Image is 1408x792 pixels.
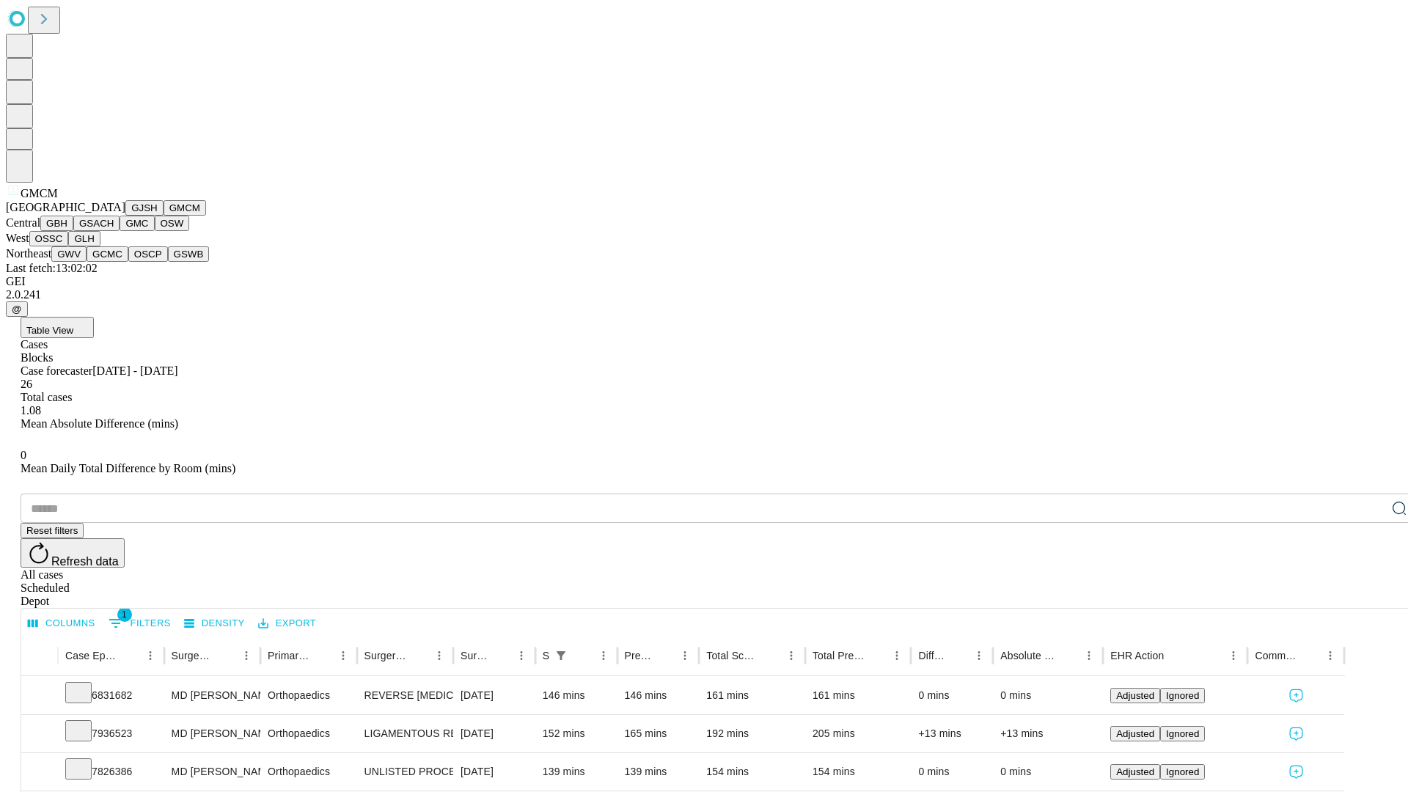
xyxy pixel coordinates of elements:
button: Ignored [1160,764,1205,780]
span: Central [6,216,40,229]
div: Absolute Difference [1000,650,1057,661]
span: Mean Absolute Difference (mins) [21,417,178,430]
div: 139 mins [625,753,692,791]
button: Menu [1320,645,1341,666]
button: Sort [216,645,236,666]
div: 146 mins [625,677,692,714]
div: MD [PERSON_NAME] [PERSON_NAME] Md [172,677,253,714]
span: 0 [21,449,26,461]
div: Total Predicted Duration [813,650,865,661]
button: Expand [29,683,51,709]
div: 7936523 [65,715,157,752]
div: Primary Service [268,650,310,661]
span: 1.08 [21,404,41,417]
button: GWV [51,246,87,262]
div: Orthopaedics [268,753,349,791]
div: Scheduled In Room Duration [543,650,549,661]
button: Sort [1165,645,1186,666]
div: Difference [918,650,947,661]
button: Ignored [1160,688,1205,703]
span: Reset filters [26,525,78,536]
span: @ [12,304,22,315]
span: Adjusted [1116,766,1154,777]
div: 152 mins [543,715,610,752]
button: GJSH [125,200,164,216]
div: [DATE] [461,715,528,752]
button: Menu [593,645,614,666]
div: Case Epic Id [65,650,118,661]
button: Expand [29,722,51,747]
span: Table View [26,325,73,336]
div: [DATE] [461,753,528,791]
div: +13 mins [918,715,986,752]
button: Sort [408,645,429,666]
div: UNLISTED PROCEDURE PELVIS OR HIP JOINT [364,753,446,791]
button: Sort [1058,645,1079,666]
div: Surgeon Name [172,650,214,661]
span: Mean Daily Total Difference by Room (mins) [21,462,235,474]
button: Export [254,612,320,635]
div: 146 mins [543,677,610,714]
div: +13 mins [1000,715,1096,752]
button: Menu [1223,645,1244,666]
div: Total Scheduled Duration [706,650,759,661]
div: 0 mins [1000,753,1096,791]
button: Select columns [24,612,99,635]
div: GEI [6,275,1402,288]
div: 139 mins [543,753,610,791]
button: OSW [155,216,190,231]
span: Ignored [1166,766,1199,777]
span: Last fetch: 13:02:02 [6,262,98,274]
button: Show filters [551,645,571,666]
div: Predicted In Room Duration [625,650,653,661]
span: Case forecaster [21,364,92,377]
div: [DATE] [461,677,528,714]
div: MD [PERSON_NAME] [PERSON_NAME] Md [172,715,253,752]
button: Adjusted [1110,688,1160,703]
div: 154 mins [813,753,904,791]
div: 1 active filter [551,645,571,666]
button: Menu [140,645,161,666]
button: Menu [429,645,450,666]
button: Adjusted [1110,764,1160,780]
span: 26 [21,378,32,390]
button: Sort [760,645,781,666]
span: Total cases [21,391,72,403]
button: Menu [675,645,695,666]
button: @ [6,301,28,317]
div: 205 mins [813,715,904,752]
div: Comments [1255,650,1297,661]
span: [GEOGRAPHIC_DATA] [6,201,125,213]
div: 6831682 [65,677,157,714]
div: Surgery Name [364,650,407,661]
span: Adjusted [1116,728,1154,739]
button: Sort [654,645,675,666]
button: Menu [781,645,802,666]
button: Menu [333,645,353,666]
div: LIGAMENTOUS RECONSTRUCTION KNEE EXTRA ARTICULAR [364,715,446,752]
button: Sort [1299,645,1320,666]
button: Sort [573,645,593,666]
div: 0 mins [918,753,986,791]
div: 161 mins [706,677,798,714]
button: GMCM [164,200,206,216]
button: Sort [866,645,887,666]
button: Density [180,612,249,635]
button: GBH [40,216,73,231]
div: MD [PERSON_NAME] [PERSON_NAME] Md [172,753,253,791]
button: Menu [236,645,257,666]
div: Orthopaedics [268,715,349,752]
button: Menu [969,645,989,666]
button: Sort [948,645,969,666]
div: 0 mins [918,677,986,714]
button: GCMC [87,246,128,262]
div: 161 mins [813,677,904,714]
button: Sort [120,645,140,666]
button: GLH [68,231,100,246]
button: Menu [1079,645,1099,666]
button: Reset filters [21,523,84,538]
span: 1 [117,607,132,622]
div: Orthopaedics [268,677,349,714]
span: West [6,232,29,244]
span: Ignored [1166,728,1199,739]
